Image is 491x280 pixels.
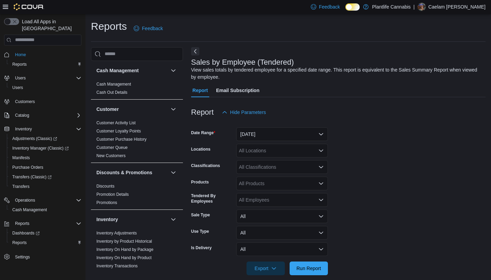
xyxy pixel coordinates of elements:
a: Customers [12,98,38,106]
span: Settings [15,254,30,260]
span: Discounts [96,183,115,189]
div: Discounts & Promotions [91,182,183,209]
span: Reports [12,219,81,228]
a: Customer Loyalty Points [96,129,141,133]
span: Feedback [319,3,340,10]
span: Dashboards [12,230,40,236]
div: Caelam Pixley [417,3,426,11]
input: Dark Mode [345,3,360,11]
button: Manifests [7,153,84,163]
button: Cash Management [169,66,177,75]
span: Transfers [10,182,81,191]
a: Reports [10,239,29,247]
span: Run Report [296,265,321,272]
button: Open list of options [318,148,324,153]
button: Users [7,83,84,92]
button: Purchase Orders [7,163,84,172]
a: Transfers [10,182,32,191]
span: Customer Purchase History [96,137,147,142]
span: Inventory Transactions [96,263,138,269]
a: Inventory Manager (Classic) [7,143,84,153]
button: Users [1,73,84,83]
span: Hide Parameters [230,109,266,116]
span: Export [251,262,281,275]
span: Inventory Manager (Classic) [12,145,69,151]
span: Reports [15,221,29,226]
span: Cash Management [12,207,47,213]
label: Date Range [191,130,215,136]
a: Cash Out Details [96,90,128,95]
button: Inventory [12,125,35,133]
span: Home [12,50,81,59]
a: Feedback [131,22,165,35]
a: Transfers (Classic) [10,173,54,181]
span: Transfers [12,184,29,189]
a: New Customers [96,153,125,158]
button: Discounts & Promotions [96,169,168,176]
button: Users [12,74,28,82]
img: Cova [14,3,44,10]
span: Purchase Orders [12,165,43,170]
a: Inventory On Hand by Package [96,247,154,252]
span: Transfers (Classic) [10,173,81,181]
span: Inventory On Hand by Product [96,255,151,260]
a: Promotions [96,200,117,205]
a: Cash Management [96,82,131,87]
p: Plantlife Cannabis [372,3,411,11]
span: Inventory Adjustments [96,230,137,236]
button: Customers [1,97,84,106]
a: Inventory by Product Historical [96,239,152,244]
label: Is Delivery [191,245,212,251]
span: Customers [12,97,81,106]
button: Reports [7,60,84,69]
button: Operations [1,195,84,205]
a: Adjustments (Classic) [7,134,84,143]
span: Customer Activity List [96,120,136,126]
button: Transfers [7,182,84,191]
span: Purchase Orders [10,163,81,171]
button: Inventory [96,216,168,223]
span: Manifests [10,154,81,162]
span: Inventory [12,125,81,133]
button: Operations [12,196,38,204]
button: Cash Management [96,67,168,74]
label: Sale Type [191,212,210,218]
div: Cash Management [91,80,183,99]
button: Export [247,262,285,275]
span: Inventory Manager (Classic) [10,144,81,152]
button: All [236,242,328,256]
a: Transfers (Classic) [7,172,84,182]
button: Home [1,50,84,60]
h3: Sales by Employee (Tendered) [191,58,294,66]
p: | [413,3,415,11]
button: Settings [1,252,84,262]
span: Reports [10,239,81,247]
h3: Customer [96,106,119,113]
button: Cash Management [7,205,84,215]
a: Manifests [10,154,32,162]
span: Cash Management [10,206,81,214]
a: Purchase Orders [10,163,46,171]
button: Reports [1,219,84,228]
button: All [236,226,328,240]
nav: Complex example [4,47,81,280]
a: Users [10,84,26,92]
span: Reports [10,60,81,68]
h3: Report [191,108,214,116]
label: Classifications [191,163,220,168]
button: Run Report [290,262,328,275]
span: Operations [15,198,35,203]
span: Operations [12,196,81,204]
button: Open list of options [318,181,324,186]
a: Dashboards [10,229,42,237]
button: [DATE] [236,127,328,141]
span: Users [10,84,81,92]
span: Users [12,85,23,90]
span: Cash Management [96,81,131,87]
span: Customer Loyalty Points [96,128,141,134]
